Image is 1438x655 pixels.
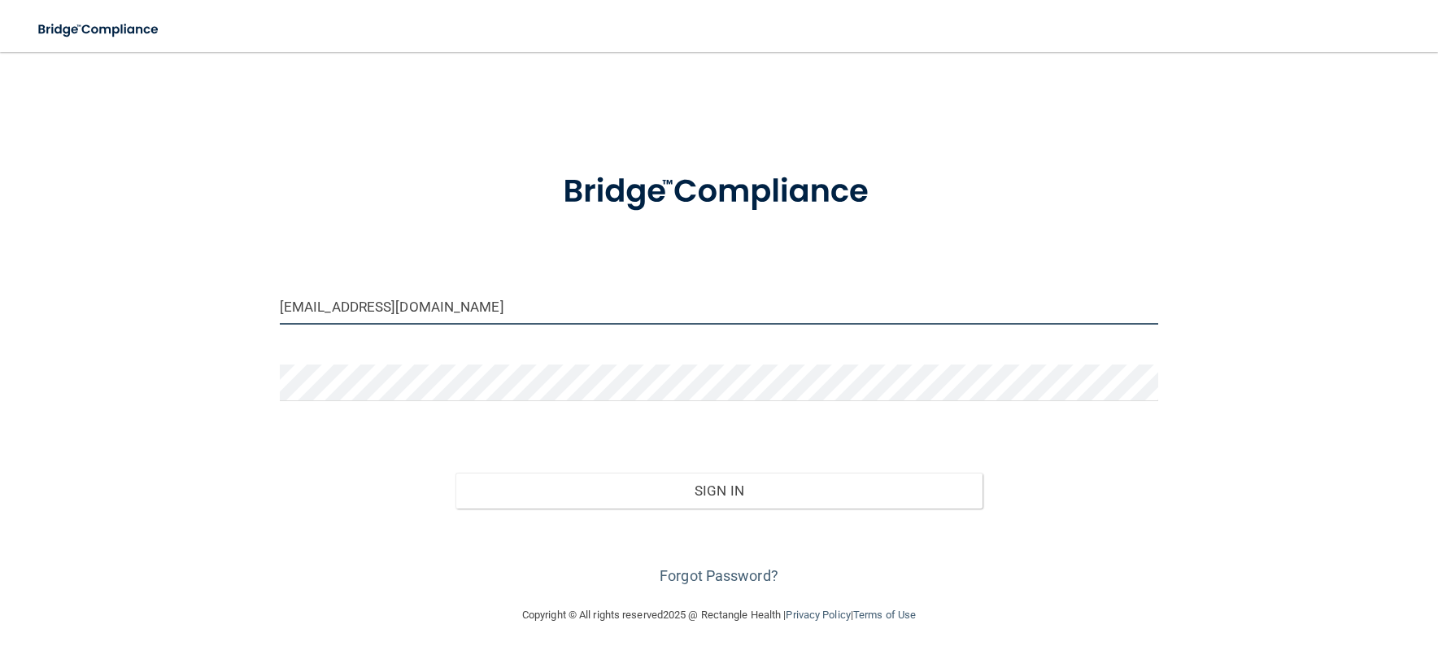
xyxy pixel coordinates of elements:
[422,589,1016,641] div: Copyright © All rights reserved 2025 @ Rectangle Health | |
[24,13,174,46] img: bridge_compliance_login_screen.278c3ca4.svg
[280,288,1158,325] input: Email
[529,150,909,234] img: bridge_compliance_login_screen.278c3ca4.svg
[853,609,916,621] a: Terms of Use
[660,567,778,584] a: Forgot Password?
[786,609,850,621] a: Privacy Policy
[455,473,983,509] button: Sign In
